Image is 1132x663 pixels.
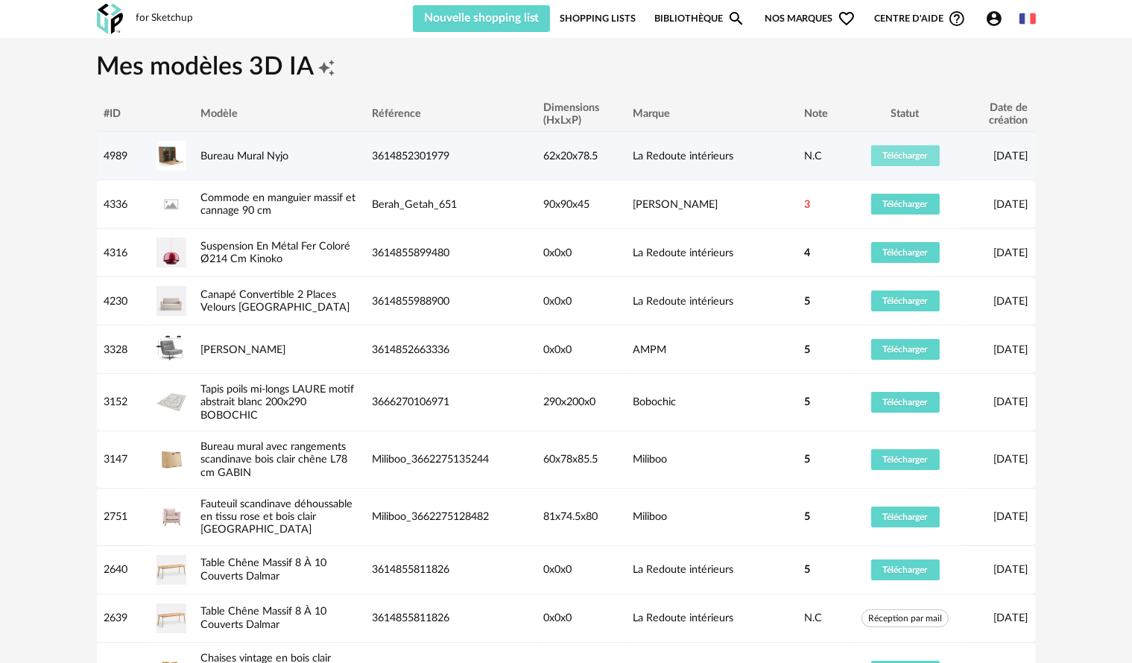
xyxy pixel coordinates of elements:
[961,563,1036,576] div: [DATE]
[883,565,928,574] span: Télécharger
[156,286,186,316] img: Canapé Convertible 2 Places Velours Côtelé Hani
[156,334,186,364] img: Fauteuil Lin Helma
[871,194,940,215] button: Télécharger
[626,150,797,162] div: La Redoute intérieurs
[805,343,811,356] span: 5
[373,612,450,624] span: 3614855811826
[838,10,856,28] span: Heart Outline icon
[201,192,356,216] a: Commode en manguier massif et cannage 90 cm
[805,510,811,523] span: 5
[156,603,186,633] img: Table Chêne Massif 8 À 10 Couverts Dalmar
[871,507,940,527] button: Télécharger
[948,10,966,28] span: Help Circle Outline icon
[201,241,351,264] a: Suspension En Métal Fer Coloré Ø214 Cm Kinoko
[961,612,1036,624] div: [DATE]
[201,557,327,581] a: Table Chêne Massif 8 À 10 Couverts Dalmar
[97,563,149,576] div: 2640
[1019,10,1036,27] img: fr
[626,198,797,211] div: [PERSON_NAME]
[97,396,149,408] div: 3152
[871,291,940,311] button: Télécharger
[97,247,149,259] div: 4316
[626,453,797,466] div: Miliboo
[883,200,928,209] span: Télécharger
[156,238,186,267] img: Suspension En Métal Fer Coloré Ø214 Cm Kinoko
[797,107,850,120] div: Note
[156,141,186,171] img: Bureau Mural Nyjo
[373,454,490,465] span: Miliboo_3662275135244
[961,247,1036,259] div: [DATE]
[201,606,327,629] a: Table Chêne Massif 8 À 10 Couverts Dalmar
[871,449,940,470] button: Télécharger
[626,563,797,576] div: La Redoute intérieurs
[805,247,811,259] span: 4
[626,612,797,624] div: La Redoute intérieurs
[883,296,928,305] span: Télécharger
[626,107,797,120] div: Marque
[874,10,966,28] span: Centre d'aideHelp Circle Outline icon
[626,510,797,523] div: Miliboo
[97,4,123,34] img: OXP
[883,513,928,521] span: Télécharger
[97,295,149,308] div: 4230
[626,396,797,408] div: Bobochic
[97,51,1036,84] h1: Mes modèles 3D IA
[156,555,186,585] img: Table Chêne Massif 8 À 10 Couverts Dalmar
[805,150,823,162] span: N.C
[883,455,928,464] span: Télécharger
[156,502,186,532] img: Fauteuil scandinave déhoussable en tissu rose et bois clair OSLO
[373,564,450,575] span: 3614855811826
[156,391,186,413] img: Tapis poils mi-longs LAURE motif abstrait blanc 200x290 BOBOCHIC
[961,101,1036,127] div: Date de création
[805,563,811,576] span: 5
[424,12,540,24] span: Nouvelle shopping list
[201,150,289,162] a: Bureau Mural Nyjo
[537,198,626,211] div: 90x90x45
[373,199,458,210] span: Berah_Getah_651
[201,344,286,355] a: [PERSON_NAME]
[537,295,626,308] div: 0x0x0
[97,343,149,356] div: 3328
[850,107,961,120] div: Statut
[201,441,348,478] a: Bureau mural avec rangements scandinave bois clair chêne L78 cm GABIN
[871,145,940,166] button: Télécharger
[537,396,626,408] div: 290x200x0
[961,396,1036,408] div: [DATE]
[537,343,626,356] div: 0x0x0
[537,150,626,162] div: 62x20x78.5
[871,559,940,580] button: Télécharger
[317,51,335,84] span: Creation icon
[961,510,1036,523] div: [DATE]
[883,151,928,160] span: Télécharger
[373,344,450,355] span: 3614852663336
[961,198,1036,211] div: [DATE]
[961,295,1036,308] div: [DATE]
[871,339,940,360] button: Télécharger
[537,612,626,624] div: 0x0x0
[985,10,1003,28] span: Account Circle icon
[97,510,149,523] div: 2751
[805,295,811,308] span: 5
[626,343,797,356] div: AMPM
[805,198,811,211] span: 3
[97,150,149,162] div: 4989
[805,396,811,408] span: 5
[373,511,490,522] span: Miliboo_3662275128482
[765,5,856,32] span: Nos marques
[97,107,149,120] div: #ID
[626,247,797,259] div: La Redoute intérieurs
[883,345,928,354] span: Télécharger
[537,247,626,259] div: 0x0x0
[961,343,1036,356] div: [DATE]
[537,563,626,576] div: 0x0x0
[805,612,823,624] span: N.C
[883,398,928,407] span: Télécharger
[373,396,450,407] span: 3666270106971
[156,189,186,219] img: Commode en manguier massif et cannage 90 cm
[97,612,149,624] div: 2639
[201,498,353,536] a: Fauteuil scandinave déhoussable en tissu rose et bois clair [GEOGRAPHIC_DATA]
[805,453,811,466] span: 5
[413,5,551,32] button: Nouvelle shopping list
[537,453,626,466] div: 60x78x85.5
[871,392,940,413] button: Télécharger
